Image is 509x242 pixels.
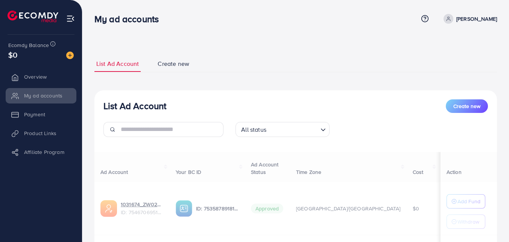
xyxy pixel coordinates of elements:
[103,100,166,111] h3: List Ad Account
[269,123,318,135] input: Search for option
[236,122,330,137] div: Search for option
[8,49,17,60] span: $0
[8,11,58,22] img: logo
[96,59,139,68] span: List Ad Account
[66,14,75,23] img: menu
[456,14,497,23] p: [PERSON_NAME]
[453,102,480,110] span: Create new
[8,41,49,49] span: Ecomdy Balance
[66,52,74,59] img: image
[446,99,488,113] button: Create new
[240,124,268,135] span: All status
[441,14,497,24] a: [PERSON_NAME]
[158,59,189,68] span: Create new
[94,14,165,24] h3: My ad accounts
